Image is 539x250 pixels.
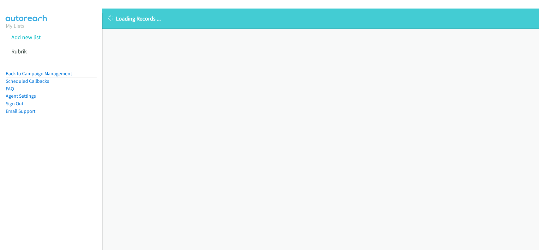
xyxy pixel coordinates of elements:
[6,78,49,84] a: Scheduled Callbacks
[108,14,533,23] p: Loading Records ...
[6,86,14,92] a: FAQ
[11,48,27,55] a: Rubrik
[6,93,36,99] a: Agent Settings
[6,22,25,29] a: My Lists
[6,70,72,76] a: Back to Campaign Management
[11,34,41,41] a: Add new list
[6,108,35,114] a: Email Support
[6,101,23,107] a: Sign Out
